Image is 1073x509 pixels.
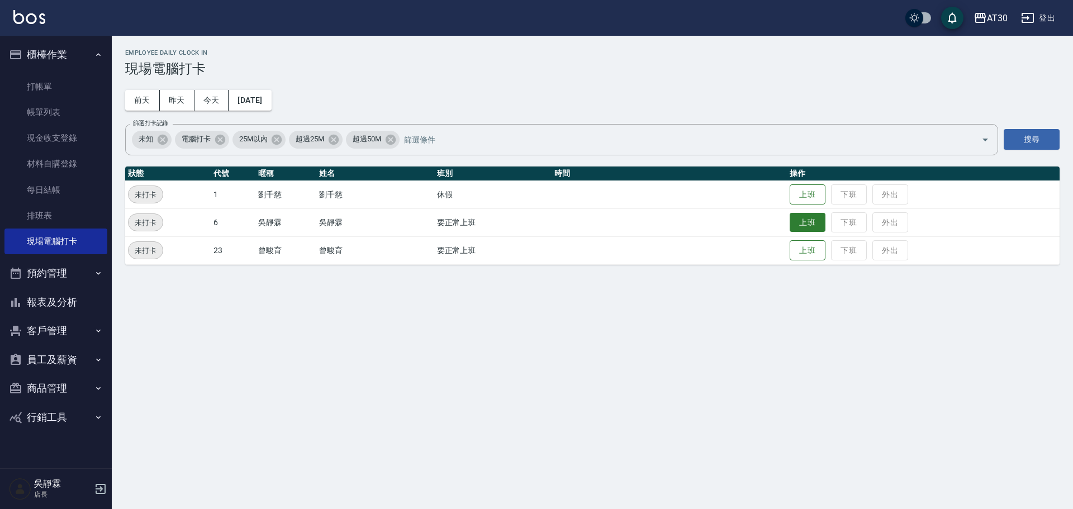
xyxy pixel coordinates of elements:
[316,208,434,236] td: 吳靜霖
[941,7,963,29] button: save
[194,90,229,111] button: 今天
[9,478,31,500] img: Person
[790,213,825,232] button: 上班
[160,90,194,111] button: 昨天
[34,489,91,500] p: 店長
[4,259,107,288] button: 預約管理
[129,217,163,229] span: 未打卡
[132,134,160,145] span: 未知
[4,203,107,229] a: 排班表
[4,288,107,317] button: 報表及分析
[4,316,107,345] button: 客戶管理
[229,90,271,111] button: [DATE]
[4,374,107,403] button: 商品管理
[434,236,552,264] td: 要正常上班
[211,236,255,264] td: 23
[232,131,286,149] div: 25M以內
[255,208,316,236] td: 吳靜霖
[976,131,994,149] button: Open
[346,131,400,149] div: 超過50M
[125,167,211,181] th: 狀態
[4,229,107,254] a: 現場電腦打卡
[232,134,274,145] span: 25M以內
[125,90,160,111] button: 前天
[4,74,107,99] a: 打帳單
[4,177,107,203] a: 每日結帳
[211,167,255,181] th: 代號
[4,151,107,177] a: 材料自購登錄
[175,131,229,149] div: 電腦打卡
[13,10,45,24] img: Logo
[255,167,316,181] th: 暱稱
[552,167,787,181] th: 時間
[401,130,962,149] input: 篩選條件
[133,119,168,127] label: 篩選打卡記錄
[4,403,107,432] button: 行銷工具
[316,180,434,208] td: 劉千慈
[125,61,1060,77] h3: 現場電腦打卡
[211,180,255,208] td: 1
[132,131,172,149] div: 未知
[434,208,552,236] td: 要正常上班
[434,180,552,208] td: 休假
[4,345,107,374] button: 員工及薪資
[790,240,825,261] button: 上班
[987,11,1008,25] div: AT30
[175,134,217,145] span: 電腦打卡
[289,131,343,149] div: 超過25M
[125,49,1060,56] h2: Employee Daily Clock In
[4,40,107,69] button: 櫃檯作業
[346,134,388,145] span: 超過50M
[316,167,434,181] th: 姓名
[969,7,1012,30] button: AT30
[34,478,91,489] h5: 吳靜霖
[787,167,1060,181] th: 操作
[211,208,255,236] td: 6
[1004,129,1060,150] button: 搜尋
[255,236,316,264] td: 曾駿育
[790,184,825,205] button: 上班
[129,245,163,256] span: 未打卡
[4,125,107,151] a: 現金收支登錄
[255,180,316,208] td: 劉千慈
[434,167,552,181] th: 班別
[1017,8,1060,28] button: 登出
[129,189,163,201] span: 未打卡
[316,236,434,264] td: 曾駿育
[289,134,331,145] span: 超過25M
[4,99,107,125] a: 帳單列表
